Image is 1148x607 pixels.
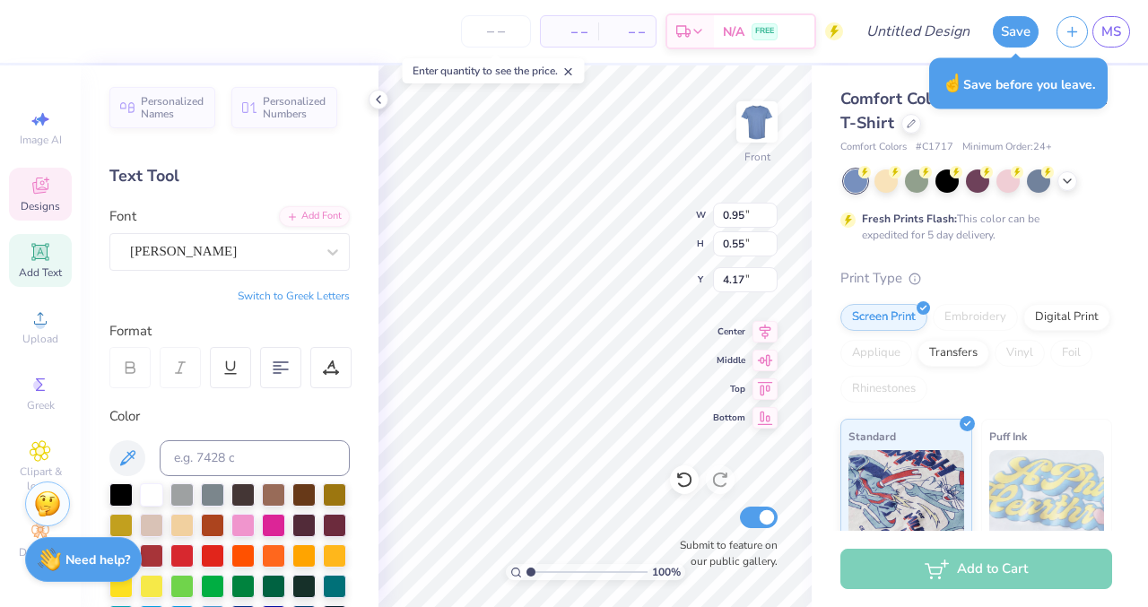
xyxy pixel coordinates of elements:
[263,95,326,120] span: Personalized Numbers
[1023,304,1110,331] div: Digital Print
[109,206,136,227] label: Font
[27,398,55,412] span: Greek
[840,140,907,155] span: Comfort Colors
[1050,340,1092,367] div: Foil
[840,340,912,367] div: Applique
[840,268,1112,289] div: Print Type
[552,22,587,41] span: – –
[141,95,204,120] span: Personalized Names
[609,22,645,41] span: – –
[670,537,778,569] label: Submit to feature on our public gallery.
[848,450,964,540] img: Standard
[852,13,984,49] input: Untitled Design
[723,22,744,41] span: N/A
[848,427,896,446] span: Standard
[109,321,352,342] div: Format
[109,406,350,427] div: Color
[65,551,130,568] strong: Need help?
[918,340,989,367] div: Transfers
[19,545,62,559] span: Decorate
[755,25,774,38] span: FREE
[713,354,745,367] span: Middle
[739,104,775,140] img: Front
[403,58,585,83] div: Enter quantity to see the price.
[942,72,963,95] span: ☝️
[989,450,1105,540] img: Puff Ink
[9,464,72,493] span: Clipart & logos
[929,58,1108,109] div: Save before you leave.
[916,140,953,155] span: # C1717
[840,88,1107,134] span: Comfort Colors Adult Heavyweight T-Shirt
[713,325,745,338] span: Center
[993,16,1039,48] button: Save
[21,199,60,213] span: Designs
[238,289,350,303] button: Switch to Greek Letters
[652,564,681,580] span: 100 %
[160,440,350,476] input: e.g. 7428 c
[713,412,745,424] span: Bottom
[19,265,62,280] span: Add Text
[840,376,927,403] div: Rhinestones
[933,304,1018,331] div: Embroidery
[989,427,1027,446] span: Puff Ink
[279,206,350,227] div: Add Font
[1092,16,1130,48] a: MS
[995,340,1045,367] div: Vinyl
[461,15,531,48] input: – –
[744,149,770,165] div: Front
[109,164,350,188] div: Text Tool
[713,383,745,395] span: Top
[22,332,58,346] span: Upload
[862,211,1083,243] div: This color can be expedited for 5 day delivery.
[840,304,927,331] div: Screen Print
[20,133,62,147] span: Image AI
[862,212,957,226] strong: Fresh Prints Flash:
[1101,22,1121,42] span: MS
[962,140,1052,155] span: Minimum Order: 24 +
